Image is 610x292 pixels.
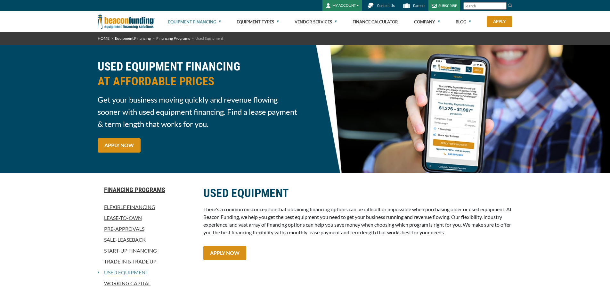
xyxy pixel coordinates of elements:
[203,246,246,260] a: APPLY NOW
[98,138,141,153] a: APPLY NOW
[98,36,110,41] a: HOME
[98,225,196,233] a: Pre-approvals
[487,16,512,27] a: Apply
[377,4,394,8] span: Contact Us
[98,247,196,254] a: Start-Up Financing
[500,4,505,9] a: Clear search text
[463,2,507,10] input: Search
[168,12,221,32] a: Equipment Financing
[98,94,301,130] span: Get your business moving quickly and revenue flowing sooner with used equipment financing. Find a...
[295,12,337,32] a: Vendor Services
[98,203,196,211] a: Flexible Financing
[237,12,279,32] a: Equipment Types
[156,36,190,41] a: Financing Programs
[98,214,196,222] a: Lease-To-Own
[414,12,440,32] a: Company
[456,12,471,32] a: Blog
[203,205,513,236] p: There's a common misconception that obtaining financing options can be difficult or impossible wh...
[98,11,155,32] img: Beacon Funding Corporation logo
[98,74,301,89] span: AT AFFORDABLE PRICES
[98,59,301,89] h2: USED EQUIPMENT FINANCING
[98,258,196,265] a: Trade In & Trade Up
[99,269,148,276] a: Used Equipment
[203,186,513,201] h2: USED EQUIPMENT
[98,279,196,287] a: Working Capital
[353,12,398,32] a: Finance Calculator
[115,36,151,41] a: Equipment Financing
[98,186,196,194] a: Financing Programs
[98,236,196,244] a: Sale-Leaseback
[508,3,513,8] img: Search
[413,4,425,8] span: Careers
[195,36,223,41] span: Used Equipment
